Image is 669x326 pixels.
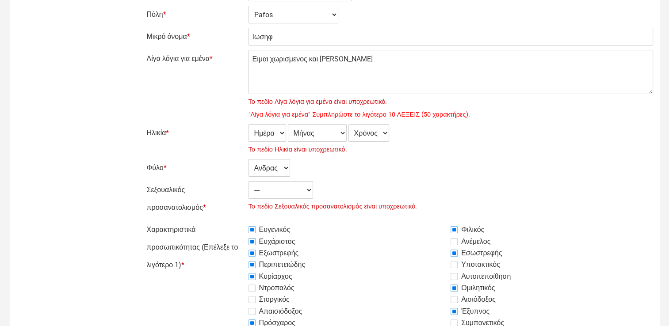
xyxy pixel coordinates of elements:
[147,221,244,274] label: Χαρακτηριστικά προσωπικότητας (Επέλεξε το λιγότερο 1)
[147,28,244,45] label: Μικρό όνομα
[248,259,306,270] label: Περιπετειώδης
[451,294,496,305] label: Αισιόδοξος
[147,181,244,216] label: Σεξουαλικός προσανατολισμός
[451,306,489,317] label: Έξυπνος
[248,109,653,120] span: "Λίγα λόγια για εμένα" Συμπληρώστε το λιγότερο 10 ΛΕΞΕΙΣ (50 χαρακτήρες).
[451,248,502,258] label: Εσωστρεφής
[147,124,244,142] label: Ηλικία
[451,283,495,293] label: Ομιλητικός
[248,294,290,305] label: Στοργικός
[248,224,291,235] label: Ευγενικός
[248,271,292,282] label: Κυρίαρχος
[451,271,511,282] label: Αυτοπεποίθηση
[451,259,500,270] label: Υποτακτικός
[147,6,244,23] label: Πόλη
[147,50,244,68] label: Λίγα λόγια για εμένα
[248,248,299,258] label: Εξωστρεφής
[248,306,302,317] label: Απαισιόδοξος
[248,236,295,247] label: Ευχάριστος
[248,283,294,293] label: Ντροπαλός
[147,159,244,177] label: Φύλο
[248,144,653,155] span: Το πεδίο Ηλικία είναι υποχρεωτικό.
[248,96,653,107] span: Το πεδίο Λίγα λόγια για εμένα είναι υποχρεωτικό.
[451,236,490,247] label: Ανέμελος
[248,201,653,212] span: Το πεδίο Σεξουαλικός προσανατολισμός είναι υποχρεωτικό.
[451,224,484,235] label: Φιλικός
